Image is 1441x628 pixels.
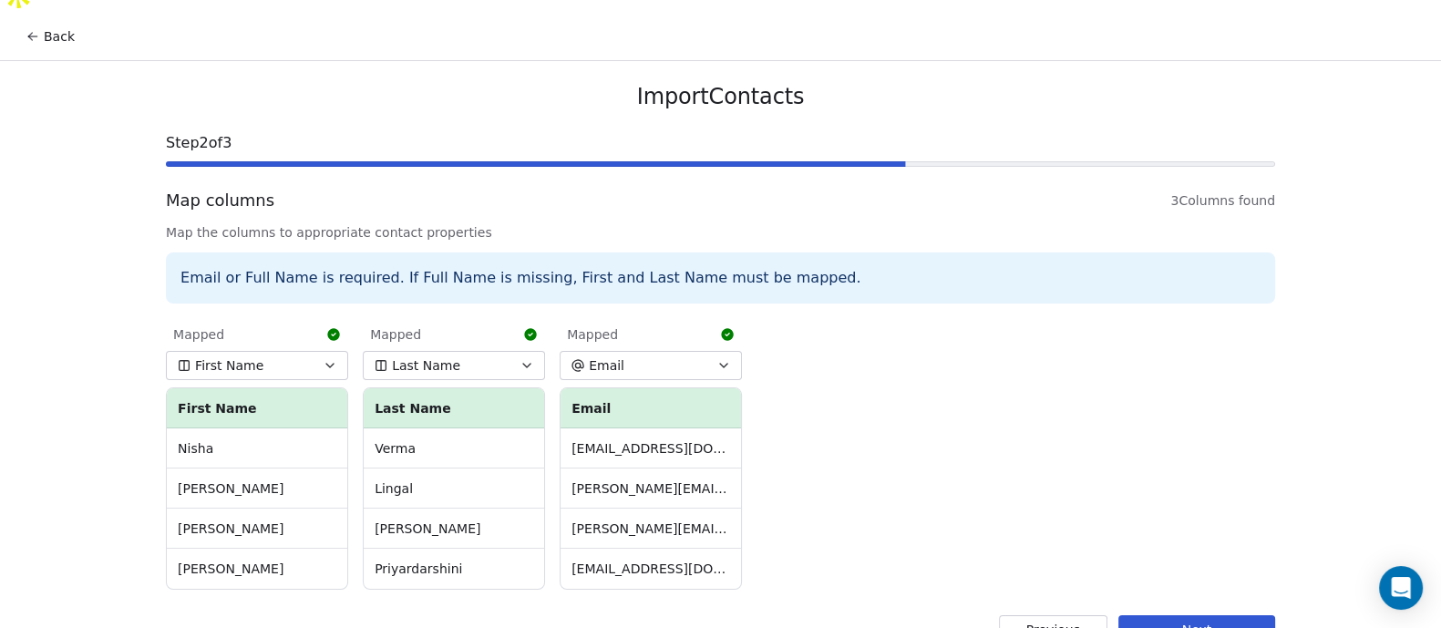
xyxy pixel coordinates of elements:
td: Priyardarshini [364,549,544,589]
span: Map the columns to appropriate contact properties [166,223,1275,242]
td: [PERSON_NAME] [364,509,544,549]
span: Map columns [166,189,274,212]
td: [EMAIL_ADDRESS][DOMAIN_NAME] [561,549,741,589]
td: Verma [364,428,544,468]
span: Import Contacts [637,83,804,110]
div: Email or Full Name is required. If Full Name is missing, First and Last Name must be mapped. [166,252,1275,304]
td: [PERSON_NAME] [167,549,347,589]
span: 3 Columns found [1170,191,1274,210]
th: Email [561,388,741,428]
td: Nisha [167,428,347,468]
span: Email [589,356,624,375]
td: [PERSON_NAME][EMAIL_ADDRESS][DOMAIN_NAME] [561,468,741,509]
th: First Name [167,388,347,428]
td: [PERSON_NAME] [167,468,347,509]
th: Last Name [364,388,544,428]
td: Lingal [364,468,544,509]
span: Step 2 of 3 [166,132,1275,154]
span: Last Name [392,356,460,375]
span: Mapped [173,325,224,344]
div: Open Intercom Messenger [1379,566,1423,610]
span: Mapped [370,325,421,344]
button: Back [15,20,86,53]
td: [EMAIL_ADDRESS][DOMAIN_NAME] [561,428,741,468]
span: First Name [195,356,263,375]
td: [PERSON_NAME] [167,509,347,549]
td: [PERSON_NAME][EMAIL_ADDRESS][DOMAIN_NAME] [561,509,741,549]
span: Mapped [567,325,618,344]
